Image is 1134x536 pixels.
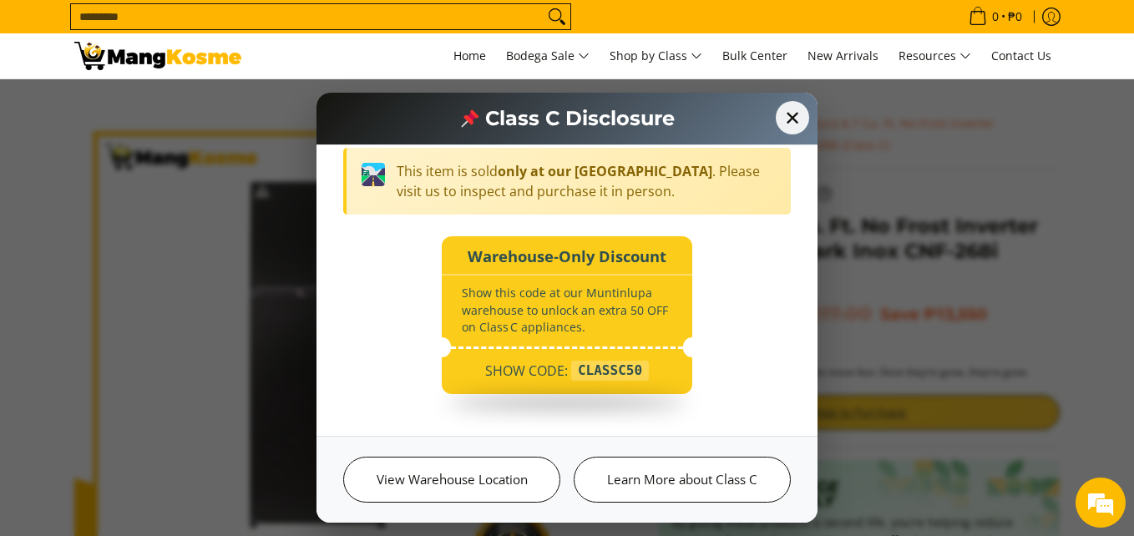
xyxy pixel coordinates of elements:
[990,11,1001,23] span: 0
[97,161,230,330] span: We're online!
[610,46,702,67] span: Shop by Class
[87,94,281,115] div: Chat with us now
[899,46,971,67] span: Resources
[1005,11,1025,23] span: ₱0
[74,42,241,70] img: Condura 8.7 Cu. Ft. No Frost Inverter Refrigerator, Dark Inox CNF-268i | Mang Kosme
[453,48,486,63] span: Home
[776,101,809,134] span: ✕
[460,106,675,131] h2: Class C Disclosure
[991,48,1051,63] span: Contact Us
[571,361,649,381] div: CLASSC50
[714,33,796,78] a: Bulk Center
[274,8,314,48] div: Minimize live chat window
[722,48,787,63] span: Bulk Center
[964,8,1027,26] span: •
[807,48,878,63] span: New Arrivals
[258,33,1060,78] nav: Main Menu
[544,4,570,29] button: Search
[8,358,318,417] textarea: Type your message and hit 'Enter'
[890,33,980,78] a: Resources
[343,457,560,503] a: View Warehouse Location
[799,33,887,78] a: New Arrivals
[498,162,712,180] strong: only at our [GEOGRAPHIC_DATA]
[445,33,494,78] a: Home
[485,361,568,381] span: SHOW CODE:
[983,33,1060,78] a: Contact Us
[506,46,590,67] span: Bodega Sale
[442,236,692,271] div: Warehouse‑Only Discount
[462,285,668,334] small: Show this code at our Muntinlupa warehouse to unlock an extra 50 OFF on Class C appliances.
[601,33,711,78] a: Shop by Class
[574,457,791,503] a: Learn More about Class C
[498,33,598,78] a: Bodega Sale
[397,161,777,201] p: This item is sold . Please visit us to inspect and purchase it in person.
